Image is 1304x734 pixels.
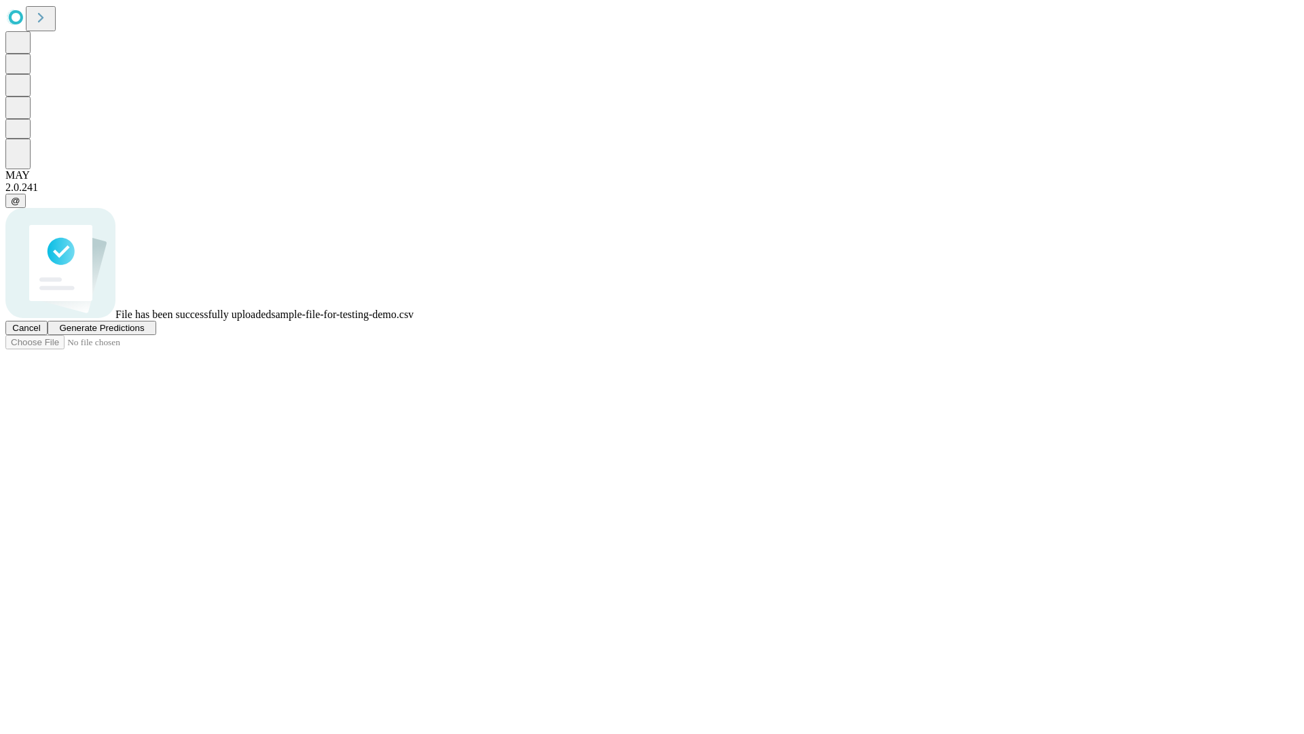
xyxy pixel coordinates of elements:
span: Generate Predictions [59,323,144,333]
span: sample-file-for-testing-demo.csv [271,309,414,320]
span: File has been successfully uploaded [115,309,271,320]
span: @ [11,196,20,206]
button: @ [5,194,26,208]
button: Generate Predictions [48,321,156,335]
span: Cancel [12,323,41,333]
button: Cancel [5,321,48,335]
div: MAY [5,169,1299,181]
div: 2.0.241 [5,181,1299,194]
